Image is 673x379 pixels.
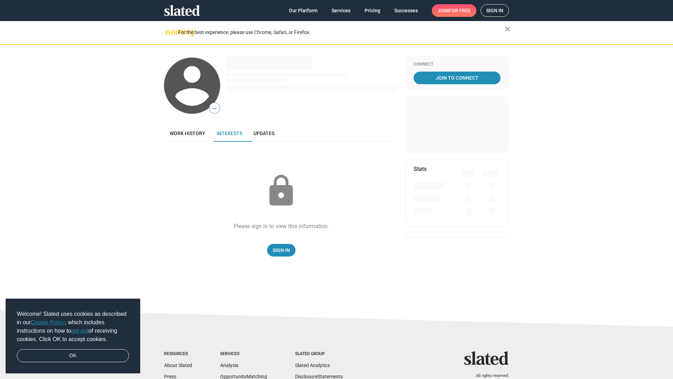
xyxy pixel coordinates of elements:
span: Welcome! Slated uses cookies as described in our , which includes instructions on how to of recei... [17,310,129,344]
a: Updates [248,125,280,142]
div: cookieconsent [6,299,140,374]
span: Join To Connect [415,72,499,84]
a: Successes [389,4,423,17]
mat-card-title: Stats [414,165,427,173]
mat-icon: close [503,25,512,33]
a: Cookie Policy [31,319,65,325]
a: Pricing [359,4,386,17]
span: Sign in [486,5,503,16]
a: Sign in [481,4,509,17]
a: Services [326,4,356,17]
mat-icon: lock [264,173,299,208]
span: Updates [253,131,274,136]
a: Interests [211,125,248,142]
a: Work history [164,125,211,142]
mat-icon: warning [165,28,173,36]
a: Sign In [267,244,295,257]
span: Join [437,4,471,17]
span: Services [332,4,351,17]
span: for free [449,4,471,17]
div: Slated Group [295,351,343,357]
a: Join To Connect [414,72,501,84]
span: Interests [217,131,242,136]
div: For the best experience, please use Chrome, Safari, or Firefox. [178,28,505,37]
div: Services [220,351,267,357]
span: Sign In [273,244,290,257]
span: Our Platform [289,4,318,17]
a: opt-out [71,328,89,334]
span: Successes [394,4,418,17]
span: Pricing [365,4,380,17]
a: About Slated [164,363,192,368]
div: Please sign in to view this information. [233,222,329,230]
a: Joinfor free [432,4,476,17]
a: dismiss cookie message [17,349,129,363]
a: Our Platform [283,4,323,17]
div: Resources [164,351,192,357]
a: Analysis [220,363,238,368]
a: Slated Analytics [295,363,330,368]
span: — [209,104,220,113]
span: Work history [170,131,205,136]
div: Connect [414,62,501,67]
